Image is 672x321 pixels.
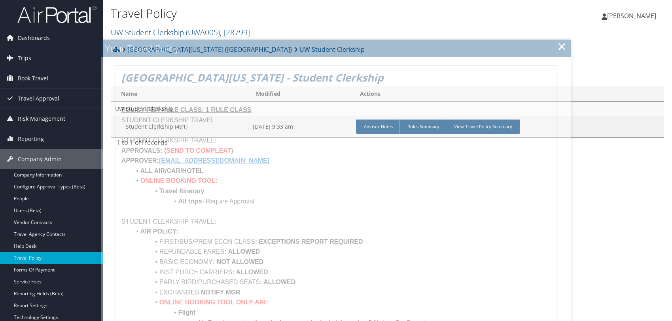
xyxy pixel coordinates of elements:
[121,217,551,227] p: STUDENT CLERKSHIP TRAVEL:
[159,299,268,306] strong: ONLINE BOOKING TOOL ONLY-AIR:
[131,257,551,267] li: BASIC ECONOMY
[121,135,551,146] p: STUDENT CLERKSHIP TRAVEL:
[131,277,551,287] li: EARLY BIRD/PURCHASED SEATS
[131,267,551,277] li: INST PURCH CARRIERS
[131,287,551,298] li: EXCHANGES:
[224,248,260,255] strong: : ALLOWED
[121,147,166,154] strong: APPROVALS: (
[220,27,250,38] span: , [ 28799 ]
[111,5,480,22] h1: Travel Policy
[213,258,263,265] strong: : NOT ALLOWED
[159,157,269,164] strong: [EMAIL_ADDRESS][DOMAIN_NAME]
[18,149,62,169] span: Company Admin
[18,89,59,108] span: Travel Approval
[18,48,31,68] span: Trips
[18,129,44,149] span: Reporting
[121,70,383,85] em: [GEOGRAPHIC_DATA][US_STATE] - Student Clerkship
[201,289,240,296] strong: NOTIFY MGR
[121,157,159,164] strong: APPROVER:
[140,167,204,174] strong: ALL AIR/CAR/HOTEL
[255,238,363,245] strong: : EXCEPTIONS REPORT REQUIRED
[140,177,218,184] strong: ONLINE BOOKING TOOL:
[121,115,551,125] p: STUDENT CLERKSHIP TRAVEL
[17,5,97,24] img: airportal-logo.png
[18,68,48,88] span: Book Travel
[18,109,65,129] span: Risk Management
[607,11,656,20] span: [PERSON_NAME]
[131,247,551,257] li: REFUNDABLE FARES
[232,269,268,275] strong: : ALLOWED
[178,198,202,205] strong: All trips
[101,40,571,57] h2: Your Travel Policy
[178,309,196,316] strong: Flight
[602,4,664,28] a: [PERSON_NAME]
[159,188,204,194] strong: Travel Itinerary
[166,147,231,154] strong: SEND TO COMPLEAT
[186,27,220,38] span: ( UWA005 )
[18,28,50,48] span: Dashboards
[111,27,250,38] a: UW Student Clerkship
[131,237,551,247] li: FIRST/BUS/PREM ECON CLASS
[121,106,252,113] u: POLICY PER RULE CLASS: 1 RULE CLASS
[260,279,295,285] strong: : ALLOWED
[140,228,178,235] strong: AIR POLICY:
[131,196,551,207] li: - Require Approval
[231,147,233,154] strong: )
[557,38,566,54] a: Close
